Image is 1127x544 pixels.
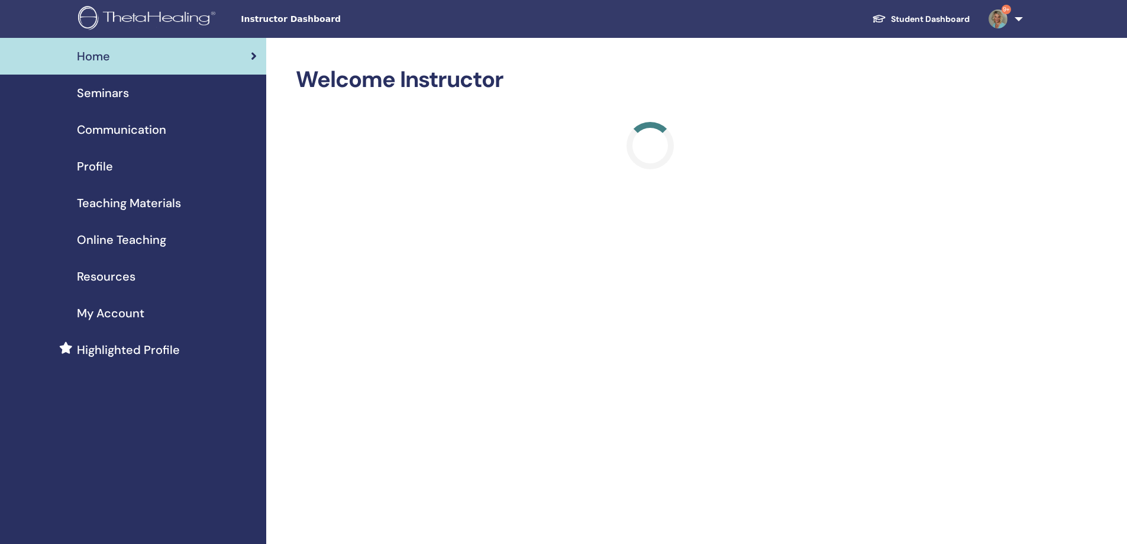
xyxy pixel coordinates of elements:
[241,13,418,25] span: Instructor Dashboard
[77,341,180,359] span: Highlighted Profile
[77,231,166,249] span: Online Teaching
[296,66,1005,94] h2: Welcome Instructor
[1002,5,1011,14] span: 9+
[77,84,129,102] span: Seminars
[78,6,219,33] img: logo.png
[989,9,1007,28] img: default.jpg
[77,47,110,65] span: Home
[77,304,144,322] span: My Account
[77,268,135,285] span: Resources
[77,121,166,139] span: Communication
[77,194,181,212] span: Teaching Materials
[872,14,886,24] img: graduation-cap-white.svg
[77,157,113,175] span: Profile
[863,8,979,30] a: Student Dashboard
